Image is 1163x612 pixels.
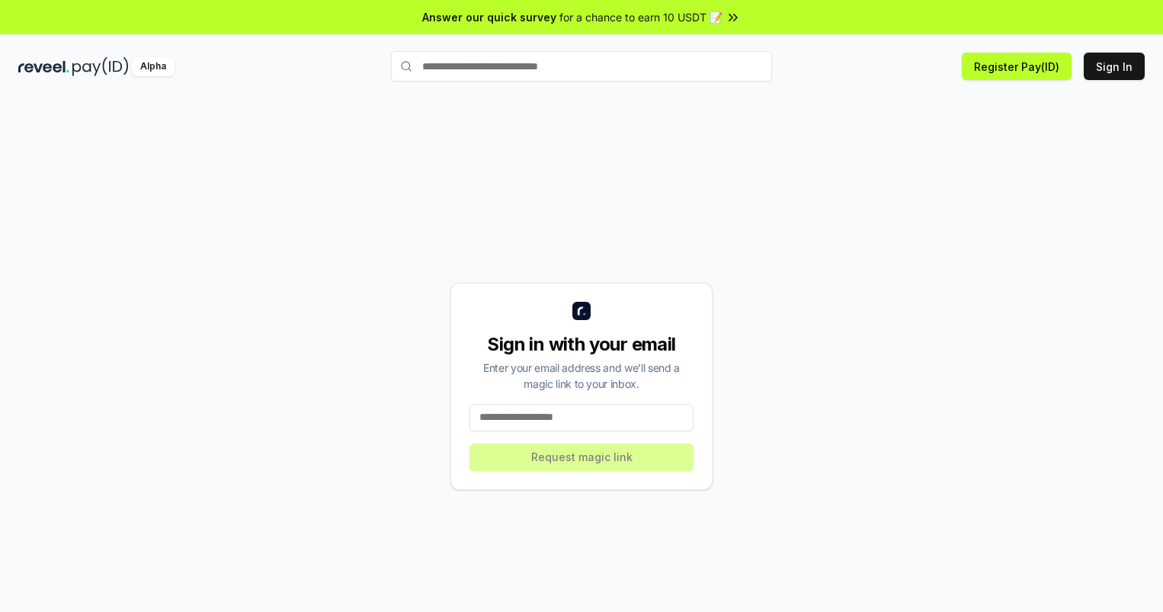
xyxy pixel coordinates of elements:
span: for a chance to earn 10 USDT 📝 [559,9,722,25]
div: Sign in with your email [469,332,694,357]
button: Register Pay(ID) [962,53,1072,80]
span: Answer our quick survey [422,9,556,25]
img: pay_id [72,57,129,76]
img: logo_small [572,302,591,320]
div: Enter your email address and we’ll send a magic link to your inbox. [469,360,694,392]
button: Sign In [1084,53,1145,80]
img: reveel_dark [18,57,69,76]
div: Alpha [132,57,175,76]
